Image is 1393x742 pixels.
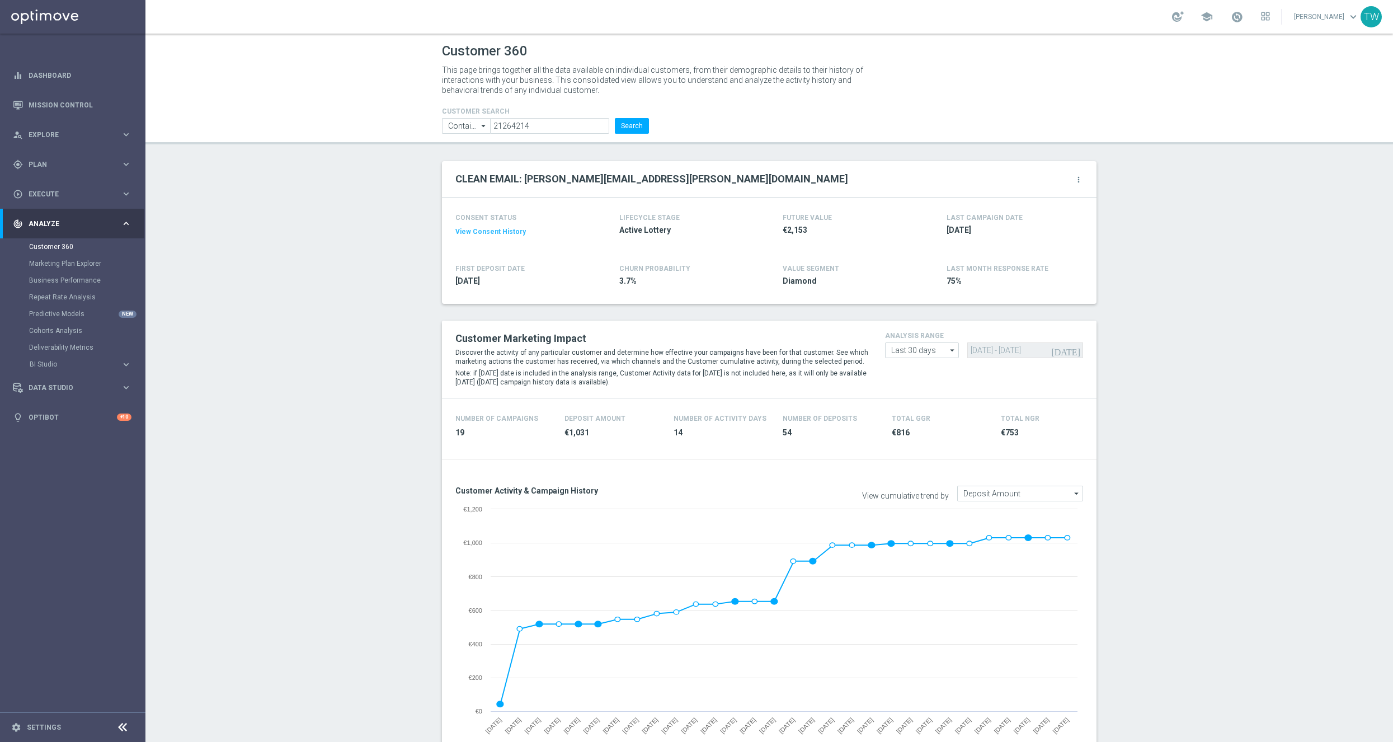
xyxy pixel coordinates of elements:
[29,242,116,251] a: Customer 360
[1032,716,1051,735] text: [DATE]
[29,402,117,432] a: Optibot
[29,220,121,227] span: Analyze
[523,716,542,735] text: [DATE]
[783,276,914,287] span: Diamond
[947,265,1048,273] span: LAST MONTH RESPONSE RATE
[490,118,609,134] input: Enter CID, Email, name or phone
[503,716,522,735] text: [DATE]
[29,326,116,335] a: Cohorts Analysis
[442,118,490,134] input: Contains
[29,259,116,268] a: Marketing Plan Explorer
[12,101,132,110] div: Mission Control
[29,360,132,369] button: BI Studio keyboard_arrow_right
[121,159,131,170] i: keyboard_arrow_right
[615,118,649,134] button: Search
[476,708,482,715] text: €0
[469,674,482,681] text: €200
[29,309,116,318] a: Predictive Models
[484,716,503,735] text: [DATE]
[947,214,1023,222] h4: LAST CAMPAIGN DATE
[783,265,839,273] h4: VALUE SEGMENT
[13,130,121,140] div: Explore
[13,159,23,170] i: gps_fixed
[1052,716,1070,735] text: [DATE]
[738,716,757,735] text: [DATE]
[856,716,874,735] text: [DATE]
[455,486,761,496] h3: Customer Activity & Campaign History
[13,219,121,229] div: Analyze
[12,160,132,169] button: gps_fixed Plan keyboard_arrow_right
[934,716,953,735] text: [DATE]
[29,255,144,272] div: Marketing Plan Explorer
[783,225,914,236] span: €2,153
[619,276,750,287] span: 3.7%
[13,159,121,170] div: Plan
[12,190,132,199] div: play_circle_outline Execute keyboard_arrow_right
[121,129,131,140] i: keyboard_arrow_right
[29,322,144,339] div: Cohorts Analysis
[562,716,581,735] text: [DATE]
[455,332,868,345] h2: Customer Marketing Impact
[30,361,121,368] div: BI Studio
[892,428,987,438] span: €816
[674,428,769,438] span: 14
[13,189,23,199] i: play_circle_outline
[12,130,132,139] button: person_search Explore keyboard_arrow_right
[1013,716,1031,735] text: [DATE]
[1001,415,1039,422] h4: Total NGR
[699,716,718,735] text: [DATE]
[119,311,137,318] div: NEW
[1201,11,1213,23] span: school
[12,413,132,422] div: lightbulb Optibot +10
[564,415,625,422] h4: Deposit Amount
[783,415,857,422] h4: Number of Deposits
[469,574,482,580] text: €800
[641,716,659,735] text: [DATE]
[797,716,816,735] text: [DATE]
[947,276,1077,287] span: 75%
[469,607,482,614] text: €600
[758,716,776,735] text: [DATE]
[1071,486,1083,501] i: arrow_drop_down
[876,716,894,735] text: [DATE]
[954,716,972,735] text: [DATE]
[12,383,132,392] button: Data Studio keyboard_arrow_right
[619,225,750,236] span: Active Lottery
[29,238,144,255] div: Customer 360
[13,60,131,90] div: Dashboard
[455,276,586,287] span: 2025-03-15
[478,119,490,133] i: arrow_drop_down
[1293,8,1361,25] a: [PERSON_NAME]keyboard_arrow_down
[29,384,121,391] span: Data Studio
[29,289,144,306] div: Repeat Rate Analysis
[680,716,698,735] text: [DATE]
[885,332,1083,340] h4: analysis range
[13,412,23,422] i: lightbulb
[895,716,914,735] text: [DATE]
[674,415,766,422] h4: Number of Activity Days
[783,214,832,222] h4: FUTURE VALUE
[13,219,23,229] i: track_changes
[29,339,144,356] div: Deliverability Metrics
[973,716,992,735] text: [DATE]
[13,383,121,393] div: Data Studio
[29,343,116,352] a: Deliverability Metrics
[564,428,660,438] span: €1,031
[463,539,482,546] text: €1,000
[121,189,131,199] i: keyboard_arrow_right
[619,214,680,222] h4: LIFECYCLE STAGE
[582,716,600,735] text: [DATE]
[455,172,848,186] h2: CLEAN EMAIL: [PERSON_NAME][EMAIL_ADDRESS][PERSON_NAME][DOMAIN_NAME]
[1074,175,1083,184] i: more_vert
[13,402,131,432] div: Optibot
[29,161,121,168] span: Plan
[29,306,144,322] div: Predictive Models
[947,225,1077,236] span: 2025-08-19
[660,716,679,735] text: [DATE]
[13,130,23,140] i: person_search
[29,191,121,198] span: Execute
[455,415,538,422] h4: Number of Campaigns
